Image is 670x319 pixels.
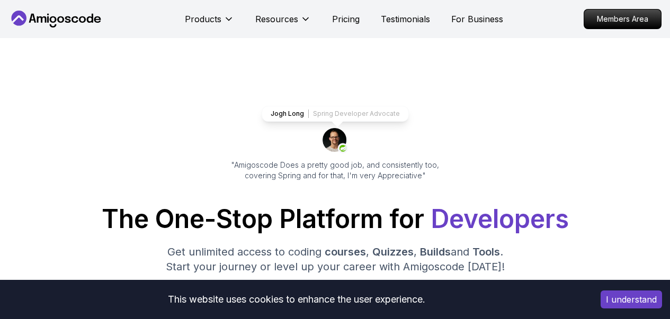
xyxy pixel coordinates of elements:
[185,13,221,25] p: Products
[584,10,661,29] p: Members Area
[420,245,451,258] span: Builds
[332,13,360,25] a: Pricing
[601,290,662,308] button: Accept cookies
[185,13,234,34] button: Products
[255,13,298,25] p: Resources
[372,245,414,258] span: Quizzes
[381,13,430,25] a: Testimonials
[323,128,348,153] img: josh long
[157,244,513,274] p: Get unlimited access to coding , , and . Start your journey or level up your career with Amigosco...
[451,13,503,25] a: For Business
[313,110,400,118] p: Spring Developer Advocate
[8,288,585,311] div: This website uses cookies to enhance the user experience.
[472,245,500,258] span: Tools
[325,245,366,258] span: courses
[217,160,454,181] p: "Amigoscode Does a pretty good job, and consistently too, covering Spring and for that, I'm very ...
[271,110,304,118] p: Jogh Long
[8,206,662,232] h1: The One-Stop Platform for
[584,9,662,29] a: Members Area
[431,203,569,234] span: Developers
[255,13,311,34] button: Resources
